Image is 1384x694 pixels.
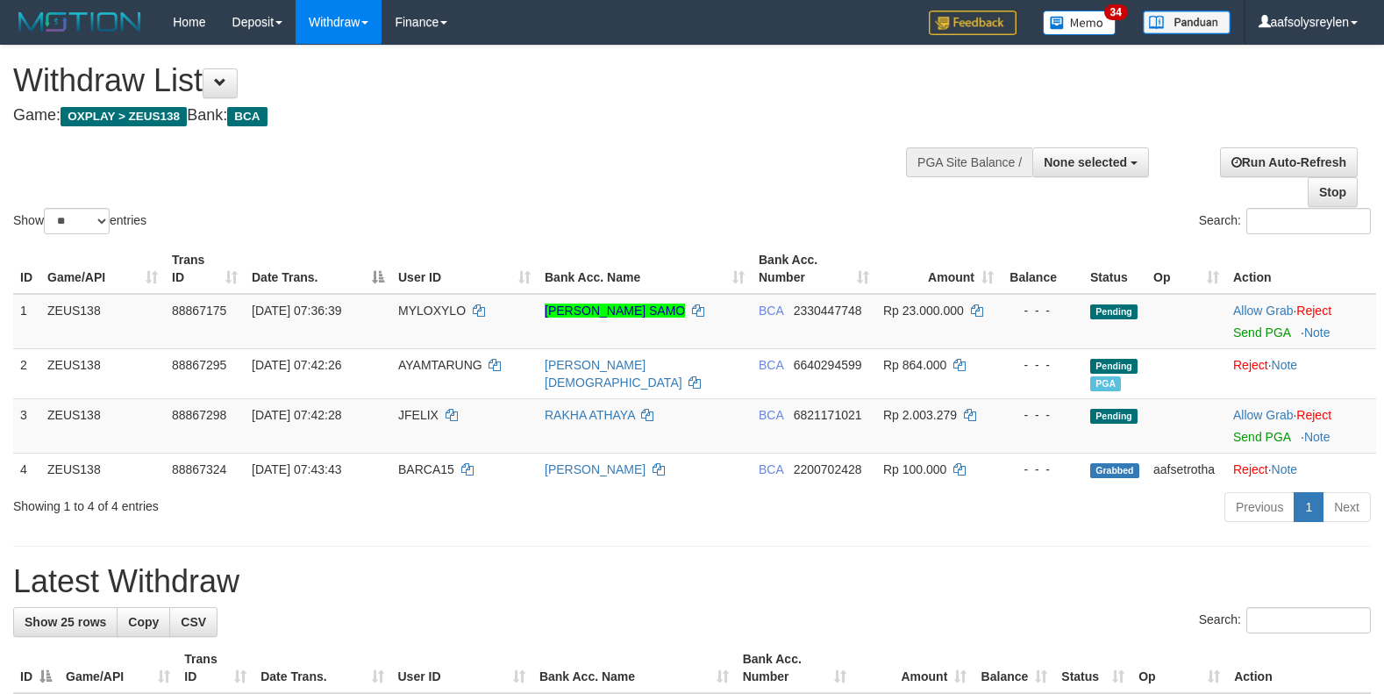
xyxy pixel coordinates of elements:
span: · [1233,408,1296,422]
th: User ID: activate to sort column ascending [391,244,538,294]
span: BCA [227,107,267,126]
span: BARCA15 [398,462,454,476]
td: · [1226,348,1376,398]
a: Allow Grab [1233,304,1293,318]
a: RAKHA ATHAYA [545,408,635,422]
label: Search: [1199,607,1371,633]
td: · [1226,453,1376,485]
th: Status: activate to sort column ascending [1054,643,1131,693]
a: CSV [169,607,218,637]
span: 88867295 [172,358,226,372]
th: Amount: activate to sort column ascending [876,244,1001,294]
span: MYLOXYLO [398,304,466,318]
span: Copy 2200702428 to clipboard [794,462,862,476]
span: Copy 6640294599 to clipboard [794,358,862,372]
span: Pending [1090,409,1138,424]
a: Allow Grab [1233,408,1293,422]
td: aafsetrotha [1146,453,1226,485]
span: Marked by aaftanly [1090,376,1121,391]
span: CSV [181,615,206,629]
a: 1 [1294,492,1323,522]
span: [DATE] 07:36:39 [252,304,341,318]
th: Bank Acc. Number: activate to sort column ascending [752,244,876,294]
span: BCA [759,408,783,422]
a: [PERSON_NAME] [545,462,646,476]
span: BCA [759,462,783,476]
span: OXPLAY > ZEUS138 [61,107,187,126]
span: [DATE] 07:42:26 [252,358,341,372]
a: Stop [1308,177,1358,207]
h1: Latest Withdraw [13,564,1371,599]
a: Next [1323,492,1371,522]
a: Run Auto-Refresh [1220,147,1358,177]
a: Reject [1296,408,1331,422]
span: 88867324 [172,462,226,476]
span: Grabbed [1090,463,1139,478]
span: [DATE] 07:42:28 [252,408,341,422]
th: Date Trans.: activate to sort column descending [245,244,391,294]
span: BCA [759,304,783,318]
th: Trans ID: activate to sort column ascending [177,643,253,693]
a: Previous [1224,492,1295,522]
a: Note [1304,326,1330,340]
span: Rp 864.000 [883,358,946,372]
span: Rp 100.000 [883,462,946,476]
td: 3 [13,398,40,453]
span: 34 [1104,4,1128,20]
span: Copy 2330447748 to clipboard [794,304,862,318]
h4: Game: Bank: [13,107,905,125]
th: Action [1226,244,1376,294]
a: Note [1304,430,1330,444]
span: 88867298 [172,408,226,422]
span: Rp 23.000.000 [883,304,964,318]
input: Search: [1246,607,1371,633]
div: - - - [1008,302,1076,319]
th: Game/API: activate to sort column ascending [40,244,165,294]
label: Show entries [13,208,146,234]
th: ID: activate to sort column descending [13,643,59,693]
span: Copy [128,615,159,629]
img: panduan.png [1143,11,1231,34]
a: Copy [117,607,170,637]
td: ZEUS138 [40,398,165,453]
span: None selected [1044,155,1127,169]
label: Search: [1199,208,1371,234]
span: AYAMTARUNG [398,358,482,372]
span: BCA [759,358,783,372]
a: Note [1272,358,1298,372]
td: ZEUS138 [40,348,165,398]
th: Action [1227,643,1371,693]
a: Reject [1233,358,1268,372]
th: Op: activate to sort column ascending [1131,643,1227,693]
div: PGA Site Balance / [906,147,1032,177]
th: Date Trans.: activate to sort column ascending [253,643,390,693]
img: Feedback.jpg [929,11,1017,35]
span: Pending [1090,359,1138,374]
div: - - - [1008,461,1076,478]
th: Bank Acc. Number: activate to sort column ascending [736,643,853,693]
div: Showing 1 to 4 of 4 entries [13,490,564,515]
th: Op: activate to sort column ascending [1146,244,1226,294]
td: 1 [13,294,40,349]
th: ID [13,244,40,294]
span: [DATE] 07:43:43 [252,462,341,476]
a: Send PGA [1233,326,1290,340]
th: Status [1083,244,1146,294]
span: Rp 2.003.279 [883,408,957,422]
th: Game/API: activate to sort column ascending [59,643,177,693]
a: Reject [1233,462,1268,476]
td: 4 [13,453,40,485]
button: None selected [1032,147,1149,177]
img: MOTION_logo.png [13,9,146,35]
a: Send PGA [1233,430,1290,444]
td: · [1226,398,1376,453]
img: Button%20Memo.svg [1043,11,1116,35]
th: Balance: activate to sort column ascending [974,643,1054,693]
select: Showentries [44,208,110,234]
span: Show 25 rows [25,615,106,629]
div: - - - [1008,356,1076,374]
td: ZEUS138 [40,294,165,349]
a: Reject [1296,304,1331,318]
td: 2 [13,348,40,398]
a: Note [1272,462,1298,476]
